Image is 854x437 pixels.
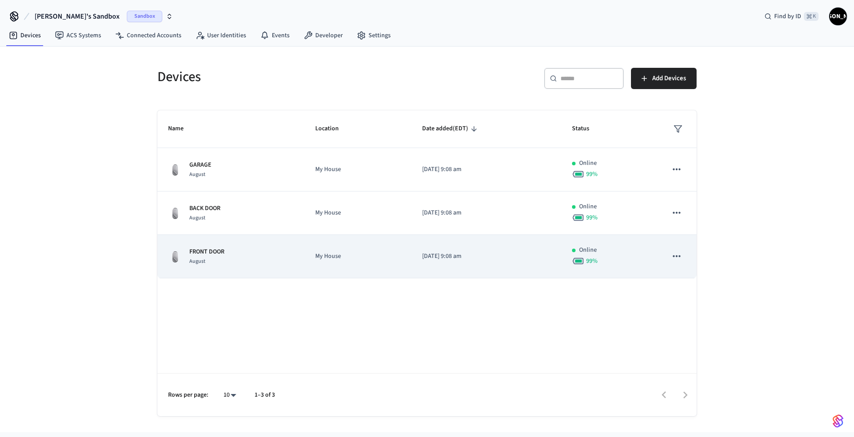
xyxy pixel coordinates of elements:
button: Add Devices [631,68,697,89]
span: 99 % [586,170,598,179]
p: [DATE] 9:08 am [422,165,551,174]
p: My House [315,252,401,261]
p: Online [579,159,597,168]
table: sticky table [157,110,697,278]
span: August [189,171,205,178]
h5: Devices [157,68,422,86]
p: FRONT DOOR [189,247,224,257]
div: 10 [219,389,240,402]
p: Rows per page: [168,390,208,400]
a: User Identities [188,27,253,43]
span: 99 % [586,213,598,222]
span: [PERSON_NAME]'s Sandbox [35,11,120,22]
a: Events [253,27,297,43]
p: My House [315,165,401,174]
a: Connected Accounts [108,27,188,43]
span: August [189,258,205,265]
button: [PERSON_NAME] [829,8,847,25]
span: August [189,214,205,222]
span: [PERSON_NAME] [830,8,846,24]
a: Devices [2,27,48,43]
p: GARAGE [189,160,212,170]
p: [DATE] 9:08 am [422,208,551,218]
a: Developer [297,27,350,43]
span: Location [315,122,350,136]
img: August Wifi Smart Lock 3rd Gen, Silver, Front [168,163,182,177]
span: Sandbox [127,11,162,22]
span: Status [572,122,601,136]
span: Add Devices [652,73,686,84]
span: Date added(EDT) [422,122,480,136]
img: August Wifi Smart Lock 3rd Gen, Silver, Front [168,206,182,220]
a: Settings [350,27,398,43]
p: 1–3 of 3 [255,390,275,400]
img: SeamLogoGradient.69752ec5.svg [833,414,843,428]
div: Find by ID⌘ K [757,8,826,24]
span: Name [168,122,195,136]
span: Find by ID [774,12,801,21]
p: [DATE] 9:08 am [422,252,551,261]
p: Online [579,202,597,211]
span: ⌘ K [804,12,819,21]
img: August Wifi Smart Lock 3rd Gen, Silver, Front [168,250,182,264]
p: Online [579,246,597,255]
p: BACK DOOR [189,204,220,213]
p: My House [315,208,401,218]
a: ACS Systems [48,27,108,43]
span: 99 % [586,257,598,265]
